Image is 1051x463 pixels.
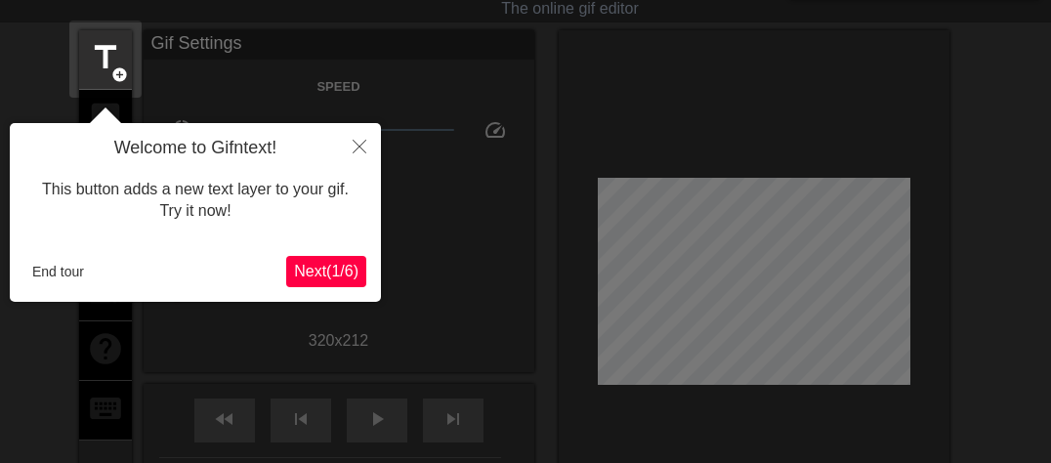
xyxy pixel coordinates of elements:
[24,257,92,286] button: End tour
[24,138,366,159] h4: Welcome to Gifntext!
[24,159,366,242] div: This button adds a new text layer to your gif. Try it now!
[338,123,381,168] button: Close
[294,263,358,279] span: Next ( 1 / 6 )
[286,256,366,287] button: Next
